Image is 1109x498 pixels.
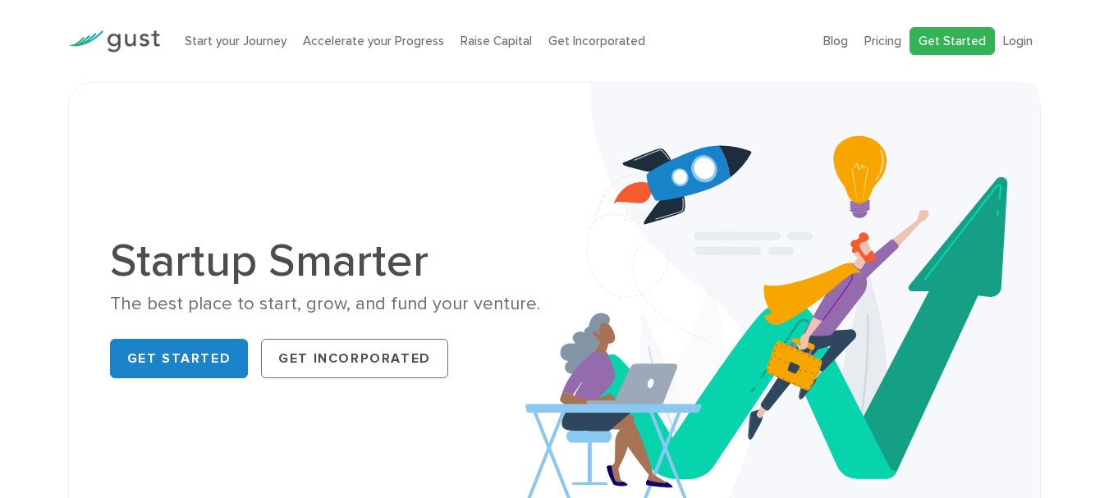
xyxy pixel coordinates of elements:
[303,34,444,48] a: Accelerate your Progress
[110,292,543,316] div: The best place to start, grow, and fund your venture.
[68,30,160,53] img: Gust Logo
[62,97,147,107] div: Domain Overview
[261,339,448,378] a: Get Incorporated
[163,95,176,108] img: tab_keywords_by_traffic_grey.svg
[44,95,57,108] img: tab_domain_overview_orange.svg
[910,27,995,56] a: Get Started
[46,26,80,39] div: v 4.0.25
[461,34,532,48] a: Raise Capital
[185,34,286,48] a: Start your Journey
[864,34,901,48] a: Pricing
[110,339,249,378] a: Get Started
[26,43,39,56] img: website_grey.svg
[110,238,543,284] h1: Startup Smarter
[181,97,277,107] div: Keywords by Traffic
[1003,34,1033,48] a: Login
[823,34,848,48] a: Blog
[548,34,645,48] a: Get Incorporated
[43,43,181,56] div: Domain: [DOMAIN_NAME]
[26,26,39,39] img: logo_orange.svg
